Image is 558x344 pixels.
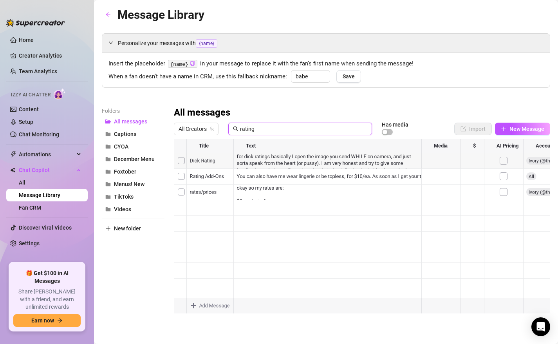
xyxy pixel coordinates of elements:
[114,131,136,137] span: Captions
[19,37,34,43] a: Home
[19,148,74,161] span: Automations
[114,225,141,232] span: New folder
[190,61,195,66] span: copy
[31,317,54,324] span: Earn now
[6,19,65,27] img: logo-BBDzfeDw.svg
[105,131,111,137] span: folder
[114,143,128,150] span: CYOA
[454,123,492,135] button: Import
[102,128,164,140] button: Captions
[54,88,66,100] img: AI Chatter
[168,60,197,68] code: {name}
[19,192,60,198] a: Message Library
[240,125,367,133] input: Search messages
[108,40,113,45] span: expanded
[105,206,111,212] span: folder
[102,203,164,215] button: Videos
[196,39,217,48] span: {name}
[174,107,230,119] h3: All messages
[10,151,16,158] span: thunderbolt
[102,178,164,190] button: Menus! New
[19,225,72,231] a: Discover Viral Videos
[114,118,147,125] span: All messages
[102,165,164,178] button: Foxtober
[105,169,111,174] span: folder
[102,107,164,115] article: Folders
[382,122,408,127] article: Has media
[105,119,111,124] span: folder-open
[105,144,111,149] span: folder
[19,49,81,62] a: Creator Analytics
[19,106,39,112] a: Content
[114,194,134,200] span: TikToks
[105,181,111,187] span: folder
[114,206,131,212] span: Videos
[13,270,81,285] span: 🎁 Get $100 in AI Messages
[13,314,81,327] button: Earn nowarrow-right
[102,190,164,203] button: TikToks
[105,194,111,199] span: folder
[114,156,155,162] span: December Menu
[102,140,164,153] button: CYOA
[11,91,51,99] span: Izzy AI Chatter
[57,318,63,323] span: arrow-right
[209,127,214,131] span: team
[19,131,59,138] a: Chat Monitoring
[179,123,214,135] span: All Creators
[233,126,238,132] span: search
[105,12,111,17] span: arrow-left
[509,126,544,132] span: New Message
[105,226,111,231] span: plus
[19,205,41,211] a: Fan CRM
[108,72,287,81] span: When a fan doesn’t have a name in CRM, use this fallback nickname:
[102,115,164,128] button: All messages
[108,59,544,69] span: Insert the placeholder in your message to replace it with the fan’s first name when sending the m...
[343,73,355,80] span: Save
[102,222,164,235] button: New folder
[10,167,15,173] img: Chat Copilot
[531,317,550,336] div: Open Intercom Messenger
[19,119,33,125] a: Setup
[118,39,544,48] span: Personalize your messages with
[190,61,195,67] button: Click to Copy
[117,5,204,24] article: Message Library
[19,240,40,246] a: Settings
[102,153,164,165] button: December Menu
[19,68,57,74] a: Team Analytics
[13,288,81,311] span: Share [PERSON_NAME] with a friend, and earn unlimited rewards
[114,168,136,175] span: Foxtober
[336,70,361,83] button: Save
[501,126,506,132] span: plus
[19,179,25,186] a: All
[495,123,550,135] button: New Message
[102,34,550,53] div: Personalize your messages with{name}
[114,181,144,187] span: Menus! New
[19,164,74,176] span: Chat Copilot
[105,156,111,162] span: folder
